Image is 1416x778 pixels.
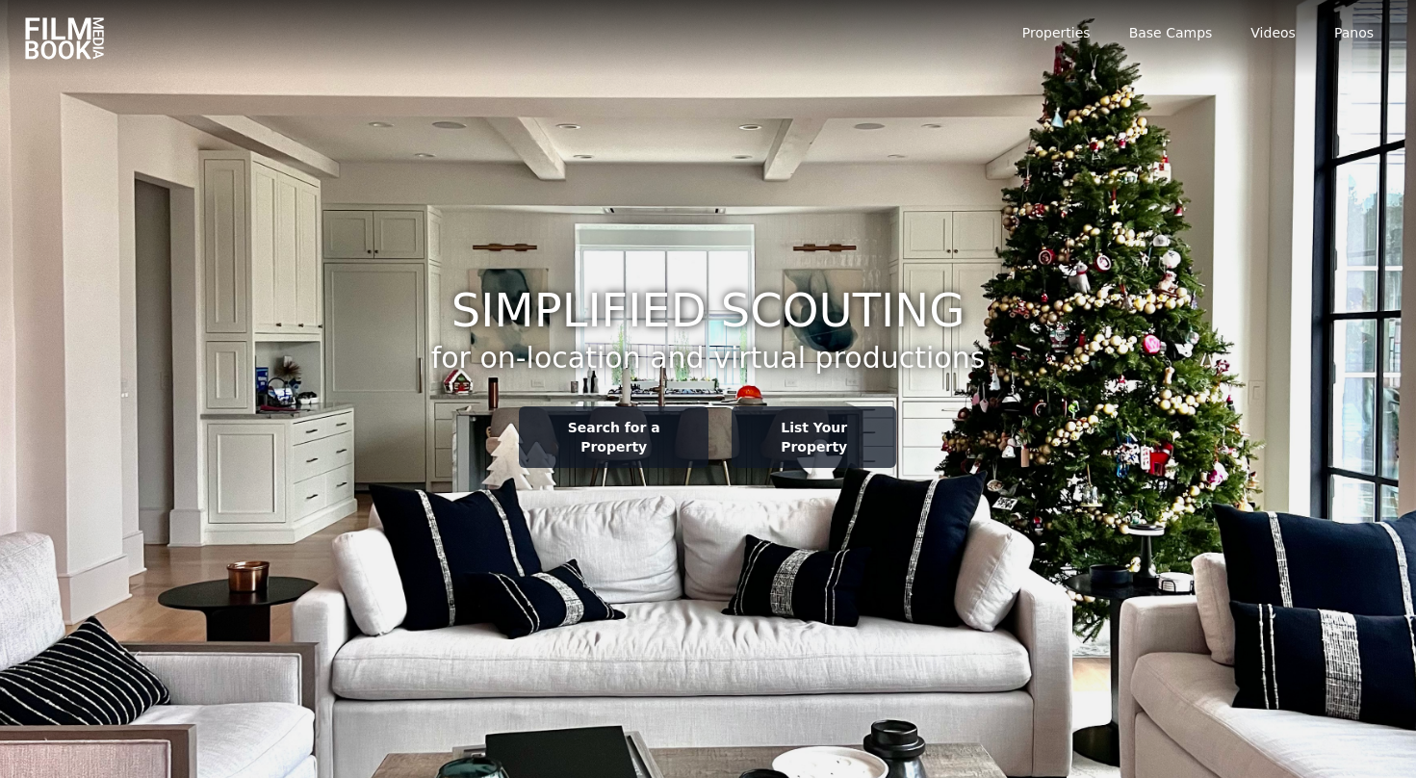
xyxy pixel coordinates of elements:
a: Videos [1250,23,1296,42]
img: Film Book Media Logo [23,15,106,62]
h2: for on-location and virtual productions [431,341,986,376]
h1: Simplified Scouting [431,287,986,333]
a: Panos [1334,23,1374,42]
a: Properties [1022,23,1091,42]
a: Base Camps [1129,23,1213,42]
a: Search for a Property [519,406,708,468]
a: List Your Property [732,406,897,468]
